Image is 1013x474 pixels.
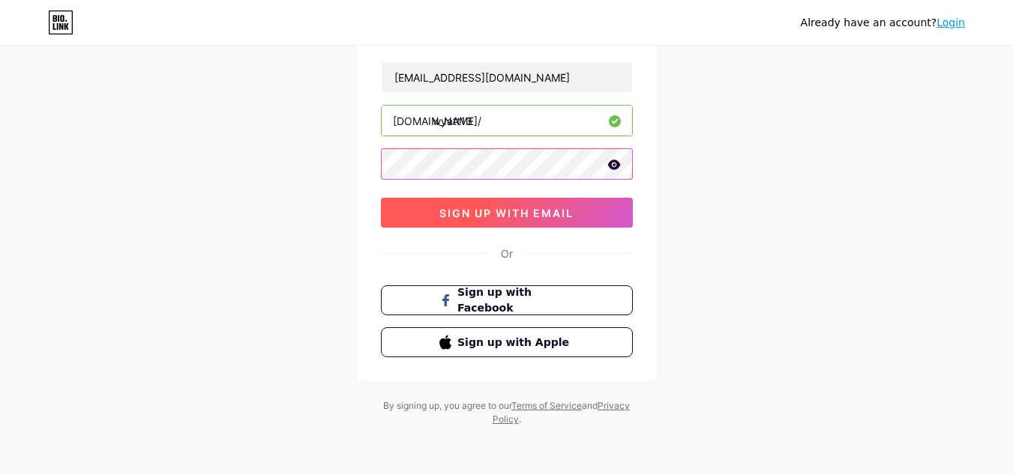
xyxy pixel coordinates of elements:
div: Already have an account? [801,15,965,31]
button: Sign up with Facebook [381,285,633,315]
button: Sign up with Apple [381,327,633,357]
div: [DOMAIN_NAME]/ [393,113,481,129]
a: Terms of Service [511,400,582,411]
div: By signing up, you agree to our and . [379,399,634,426]
input: username [382,106,632,136]
input: Email [382,62,632,92]
a: Login [937,16,965,28]
span: Sign up with Facebook [457,285,574,316]
button: sign up with email [381,198,633,228]
div: Or [501,246,513,261]
span: sign up with email [439,207,574,219]
span: Sign up with Apple [457,335,574,350]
